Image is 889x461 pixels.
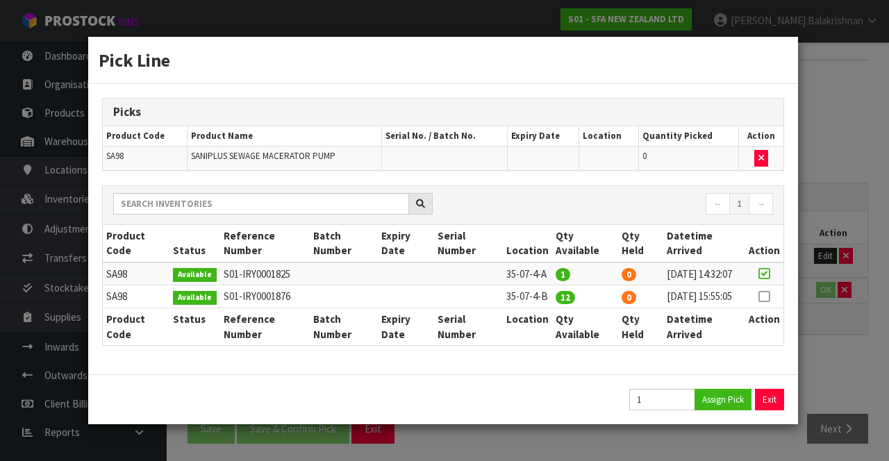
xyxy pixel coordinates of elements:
[503,285,552,308] td: 35-07-4-B
[729,193,749,215] a: 1
[629,389,695,410] input: Quantity Picked
[106,150,124,162] span: SA98
[220,308,310,345] th: Reference Number
[642,150,647,162] span: 0
[749,193,773,215] a: →
[639,126,738,146] th: Quantity Picked
[99,47,788,73] h3: Pick Line
[220,225,310,262] th: Reference Number
[113,193,409,215] input: Search inventories
[695,389,751,410] button: Assign Pick
[663,308,745,345] th: Datetime Arrived
[434,308,502,345] th: Serial Number
[382,126,508,146] th: Serial No. / Batch No.
[706,193,730,215] a: ←
[738,126,783,146] th: Action
[310,225,378,262] th: Batch Number
[220,285,310,308] td: S01-IRY0001876
[622,268,636,281] span: 0
[745,225,783,262] th: Action
[113,106,773,119] h3: Picks
[173,291,217,305] span: Available
[434,225,502,262] th: Serial Number
[169,225,220,262] th: Status
[103,225,169,262] th: Product Code
[103,308,169,345] th: Product Code
[103,285,169,308] td: SA98
[378,225,434,262] th: Expiry Date
[103,262,169,285] td: SA98
[220,262,310,285] td: S01-IRY0001825
[618,225,663,262] th: Qty Held
[454,193,773,217] nav: Page navigation
[618,308,663,345] th: Qty Held
[173,268,217,282] span: Available
[503,262,552,285] td: 35-07-4-A
[503,225,552,262] th: Location
[187,126,382,146] th: Product Name
[579,126,639,146] th: Location
[191,150,335,162] span: SANIPLUS SEWAGE MACERATOR PUMP
[552,225,619,262] th: Qty Available
[663,262,745,285] td: [DATE] 14:32:07
[169,308,220,345] th: Status
[507,126,579,146] th: Expiry Date
[663,285,745,308] td: [DATE] 15:55:05
[622,291,636,304] span: 0
[552,308,619,345] th: Qty Available
[755,389,784,410] button: Exit
[556,268,570,281] span: 1
[745,308,783,345] th: Action
[378,308,434,345] th: Expiry Date
[556,291,575,304] span: 12
[310,308,378,345] th: Batch Number
[503,308,552,345] th: Location
[663,225,745,262] th: Datetime Arrived
[103,126,187,146] th: Product Code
